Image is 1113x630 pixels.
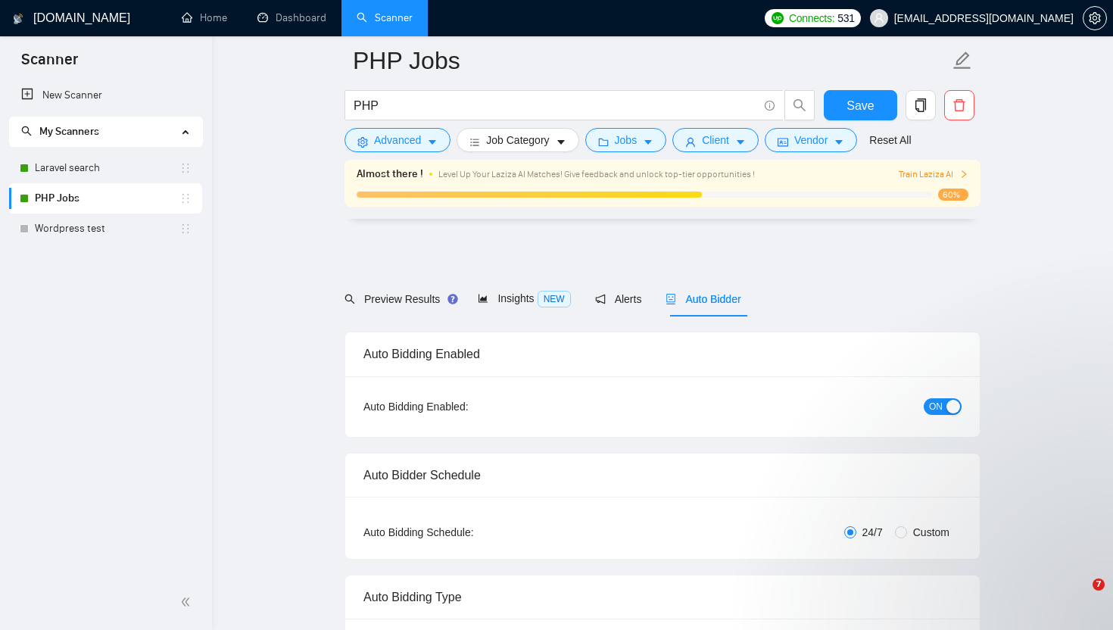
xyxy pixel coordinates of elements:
[874,13,884,23] span: user
[556,136,566,148] span: caret-down
[595,294,606,304] span: notification
[846,96,874,115] span: Save
[789,10,834,27] span: Connects:
[9,153,202,183] li: Laravel search
[363,398,563,415] div: Auto Bidding Enabled:
[427,136,438,148] span: caret-down
[9,214,202,244] li: Wordpress test
[643,136,653,148] span: caret-down
[353,42,949,80] input: Scanner name...
[538,291,571,307] span: NEW
[182,11,227,24] a: homeHome
[785,98,814,112] span: search
[899,167,968,182] button: Train Laziza AI
[585,128,667,152] button: folderJobscaret-down
[1093,579,1105,591] span: 7
[1083,12,1106,24] span: setting
[794,132,828,148] span: Vendor
[179,223,192,235] span: holder
[869,132,911,148] a: Reset All
[363,575,962,619] div: Auto Bidding Type
[702,132,729,148] span: Client
[595,293,642,305] span: Alerts
[1083,12,1107,24] a: setting
[446,292,460,306] div: Tooltip anchor
[344,128,450,152] button: settingAdvancedcaret-down
[35,214,179,244] a: Wordpress test
[179,192,192,204] span: holder
[615,132,638,148] span: Jobs
[357,11,413,24] a: searchScanner
[906,98,935,112] span: copy
[35,153,179,183] a: Laravel search
[765,128,857,152] button: idcardVendorcaret-down
[363,524,563,541] div: Auto Bidding Schedule:
[778,136,788,148] span: idcard
[469,136,480,148] span: bars
[478,292,570,304] span: Insights
[363,332,962,376] div: Auto Bidding Enabled
[1062,579,1098,615] iframe: Intercom live chat
[39,125,99,138] span: My Scanners
[357,136,368,148] span: setting
[457,128,578,152] button: barsJob Categorycaret-down
[1083,6,1107,30] button: setting
[929,398,943,415] span: ON
[374,132,421,148] span: Advanced
[772,12,784,24] img: upwork-logo.png
[837,10,854,27] span: 531
[344,294,355,304] span: search
[834,136,844,148] span: caret-down
[666,293,740,305] span: Auto Bidder
[672,128,759,152] button: userClientcaret-down
[478,293,488,304] span: area-chart
[9,183,202,214] li: PHP Jobs
[906,90,936,120] button: copy
[944,90,974,120] button: delete
[21,80,190,111] a: New Scanner
[9,48,90,80] span: Scanner
[938,189,968,201] span: 60%
[21,125,99,138] span: My Scanners
[179,162,192,174] span: holder
[735,136,746,148] span: caret-down
[685,136,696,148] span: user
[784,90,815,120] button: search
[945,98,974,112] span: delete
[765,101,775,111] span: info-circle
[35,183,179,214] a: PHP Jobs
[354,96,758,115] input: Search Freelance Jobs...
[438,169,755,179] span: Level Up Your Laziza AI Matches! Give feedback and unlock top-tier opportunities !
[598,136,609,148] span: folder
[952,51,972,70] span: edit
[363,454,962,497] div: Auto Bidder Schedule
[257,11,326,24] a: dashboardDashboard
[824,90,897,120] button: Save
[9,80,202,111] li: New Scanner
[959,170,968,179] span: right
[666,294,676,304] span: robot
[180,594,195,610] span: double-left
[21,126,32,136] span: search
[344,293,454,305] span: Preview Results
[13,7,23,31] img: logo
[357,166,423,182] span: Almost there !
[486,132,549,148] span: Job Category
